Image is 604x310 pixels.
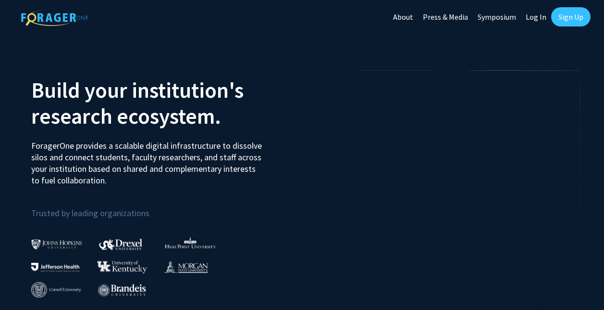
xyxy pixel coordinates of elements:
h2: Build your institution's research ecosystem. [31,77,295,129]
img: Drexel University [99,239,142,250]
img: Cornell University [31,282,81,298]
a: Sign Up [551,7,591,26]
p: ForagerOne provides a scalable digital infrastructure to dissolve silos and connect students, fac... [31,133,263,186]
img: University of Kentucky [97,260,147,273]
img: High Point University [165,237,216,248]
img: ForagerOne Logo [21,9,88,26]
img: Johns Hopkins University [31,239,82,249]
img: Brandeis University [98,284,146,296]
img: Thomas Jefferson University [31,263,79,272]
p: Trusted by leading organizations [31,194,295,220]
img: Morgan State University [164,260,208,273]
